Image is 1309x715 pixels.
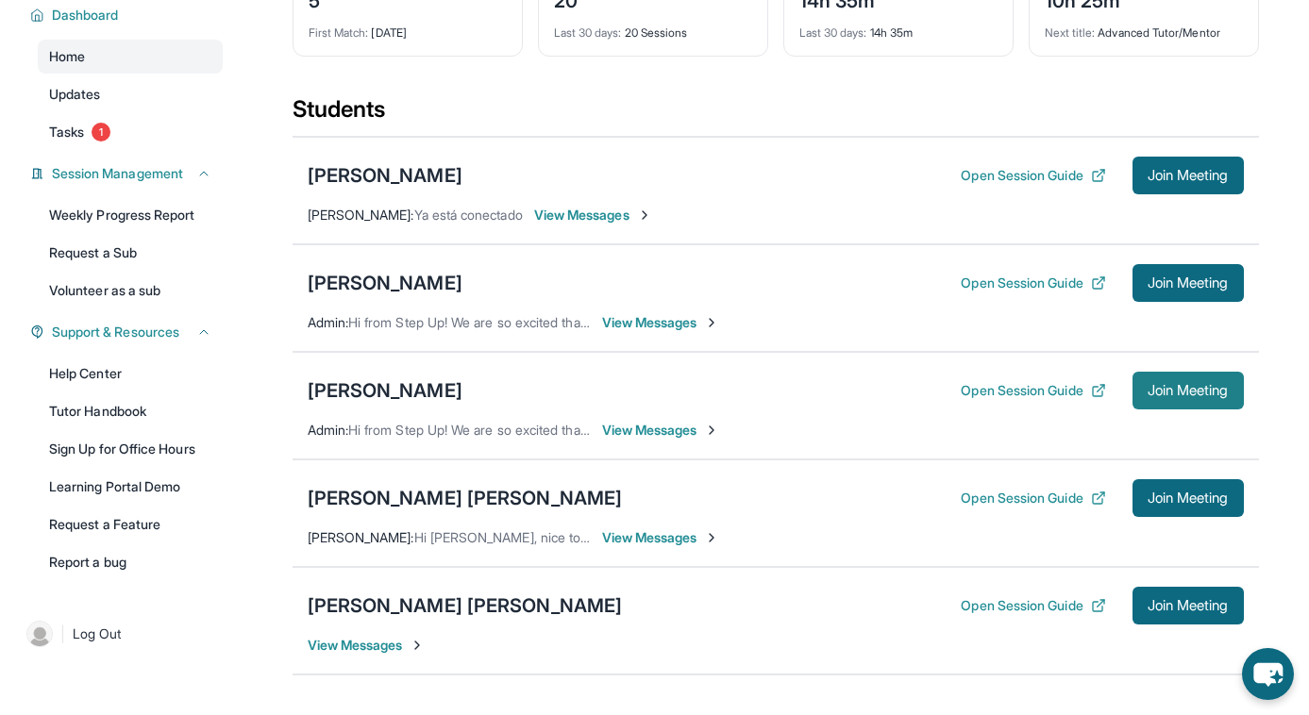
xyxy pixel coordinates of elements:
span: | [60,623,65,645]
a: |Log Out [19,613,223,655]
div: [PERSON_NAME] [308,162,462,189]
span: Home [49,47,85,66]
span: View Messages [308,636,426,655]
a: Sign Up for Office Hours [38,432,223,466]
span: Next title : [1045,25,1096,40]
div: [PERSON_NAME] [PERSON_NAME] [308,485,623,511]
span: Tasks [49,123,84,141]
a: Home [38,40,223,74]
span: [PERSON_NAME] : [308,207,414,223]
button: Dashboard [44,6,211,25]
span: Join Meeting [1148,492,1229,504]
a: Volunteer as a sub [38,274,223,308]
span: First Match : [309,25,369,40]
a: Request a Feature [38,507,223,541]
div: Students [293,94,1259,136]
button: Join Meeting [1133,157,1244,194]
a: Learning Portal Demo [38,470,223,504]
img: Chevron-Right [410,638,425,653]
div: 14h 35m [799,14,998,41]
span: 1 [92,123,110,141]
div: [PERSON_NAME] [308,270,462,296]
div: [PERSON_NAME] [PERSON_NAME] [308,592,623,619]
button: Join Meeting [1133,479,1244,517]
a: Report a bug [38,545,223,579]
a: Request a Sub [38,236,223,270]
a: Help Center [38,357,223,391]
span: Updates [49,85,101,104]
span: Admin : [308,422,348,438]
button: Support & Resources [44,323,211,341]
span: View Messages [602,421,720,440]
button: Open Session Guide [961,596,1105,615]
img: Chevron-Right [704,530,719,545]
button: Open Session Guide [961,489,1105,507]
a: Weekly Progress Report [38,198,223,232]
span: Support & Resources [52,323,179,341]
span: Last 30 days : [554,25,622,40]
a: Tutor Handbook [38,394,223,428]
span: View Messages [602,528,720,547]
div: 20 Sessions [554,14,752,41]
button: Join Meeting [1133,372,1244,409]
span: Join Meeting [1148,385,1229,396]
button: Join Meeting [1133,264,1244,302]
a: Tasks1 [38,115,223,149]
button: chat-button [1242,648,1294,700]
div: Advanced Tutor/Mentor [1045,14,1243,41]
span: Admin : [308,314,348,330]
img: Chevron-Right [704,423,719,438]
span: Hi [PERSON_NAME], nice to meet you as well. Thank you for confirming the schedule. See you [DATE]. [414,529,1028,545]
a: Updates [38,77,223,111]
span: Join Meeting [1148,170,1229,181]
span: Log Out [73,624,122,643]
div: [DATE] [309,14,507,41]
span: View Messages [534,206,652,224]
span: View Messages [602,313,720,332]
img: user-img [26,621,53,647]
span: Last 30 days : [799,25,867,40]
span: [PERSON_NAME] : [308,529,414,545]
button: Open Session Guide [961,381,1105,400]
span: Dashboard [52,6,119,25]
button: Open Session Guide [961,274,1105,292]
div: [PERSON_NAME] [308,377,462,404]
img: Chevron-Right [637,208,652,223]
span: Session Management [52,164,183,183]
span: Join Meeting [1148,277,1229,289]
button: Open Session Guide [961,166,1105,185]
button: Session Management [44,164,211,183]
span: Ya está conectado [414,207,523,223]
span: Join Meeting [1148,600,1229,611]
img: Chevron-Right [704,315,719,330]
button: Join Meeting [1133,587,1244,624]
